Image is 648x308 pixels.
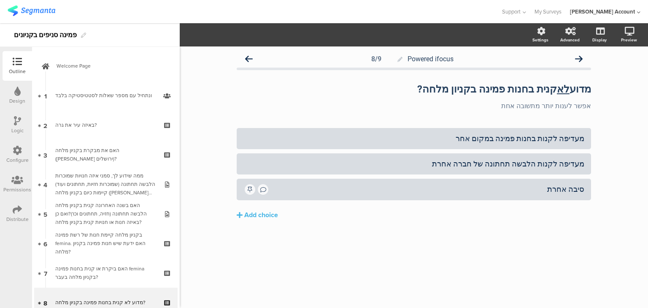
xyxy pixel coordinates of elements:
[592,37,607,43] div: Display
[43,180,47,189] span: 4
[3,186,31,194] div: Permissions
[6,156,29,164] div: Configure
[621,37,637,43] div: Preview
[532,37,548,43] div: Settings
[371,55,381,63] div: 8/9
[34,81,178,110] a: 1 ונתחיל עם מספר שאלות לסטטיסטיקה בלבד
[43,209,47,218] span: 5
[55,264,156,281] div: האם ביקרת או קנית בחנות פמינה femina בקניון מלחה בעבר?
[43,298,47,307] span: 8
[34,169,178,199] a: 4 ממה שידוע לך, סמני איזה חנויות שמוכרות הלבשה תחתונה (שמוכרות חזיות, תחתונים ועוד) קיימות כיום ב...
[244,211,278,220] div: Add choice
[6,215,29,223] div: Distribute
[502,8,521,16] span: Support
[34,229,178,258] a: 6 בקניון מלחה קיימת חנות של רשת פמינה femina. האם ידעת שיש חנות פמינה בקניון מלחה?
[55,91,156,100] div: ונתחיל עם מספר שאלות לסטטיסטיקה בלבד
[34,110,178,140] a: 2 באיזה עיר את גרה?
[44,268,47,278] span: 7
[43,150,47,159] span: 3
[408,55,454,63] span: Powered ifocus
[237,102,591,110] p: אפשר לענות יותר מתשובה אחת
[9,68,26,75] div: Outline
[237,204,591,226] button: Add choice
[43,120,47,130] span: 2
[44,91,47,100] span: 1
[560,37,580,43] div: Advanced
[55,298,156,307] div: מדוע לא קנית בחנות פמינה בקניון מלחה?
[55,231,156,256] div: בקניון מלחה קיימת חנות של רשת פמינה femina. האם ידעת שיש חנות פמינה בקניון מלחה?
[14,28,77,42] div: פמינה סניפים בקניונים
[55,121,156,129] div: באיזה עיר את גרה?
[11,127,24,134] div: Logic
[557,83,570,95] u: לא
[570,8,635,16] div: [PERSON_NAME] Account
[57,62,165,70] span: Welcome Page
[43,239,47,248] span: 6
[8,5,55,16] img: segmanta logo
[34,258,178,288] a: 7 האם ביקרת או קנית בחנות פמינה femina בקניון מלחה בעבר?
[34,199,178,229] a: 5 האם בשנה האחרונה קנית בקניון מלחה הלבשה תחתונה (חזיה, תחתונים וכו')?ואם כן באיזה חנות או חנויות...
[9,97,25,105] div: Design
[55,146,156,163] div: האם את מבקרת בקניון מלחה (עזריאלי ירושלים)?
[55,172,156,197] div: ממה שידוע לך, סמני איזה חנויות שמוכרות הלבשה תחתונה (שמוכרות חזיות, תחתונים ועוד) קיימות כיום בקנ...
[417,83,591,95] strong: מדוע קנית בחנות פמינה בקניון מלחה?
[243,159,584,169] div: מעדיפה לקנות הלבשה תחתונה של חברה אחרת
[270,184,584,194] div: סיבה אחרת
[243,134,584,143] div: מעדיפה לקנות בחנות פמינה במקום אחר
[34,140,178,169] a: 3 האם את מבקרת בקניון מלחה ([PERSON_NAME] ירושלים)?
[34,51,178,81] a: Welcome Page
[55,201,156,226] div: האם בשנה האחרונה קנית בקניון מלחה הלבשה תחתונה (חזיה, תחתונים וכו')?ואם כן באיזה חנות או חנויות ק...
